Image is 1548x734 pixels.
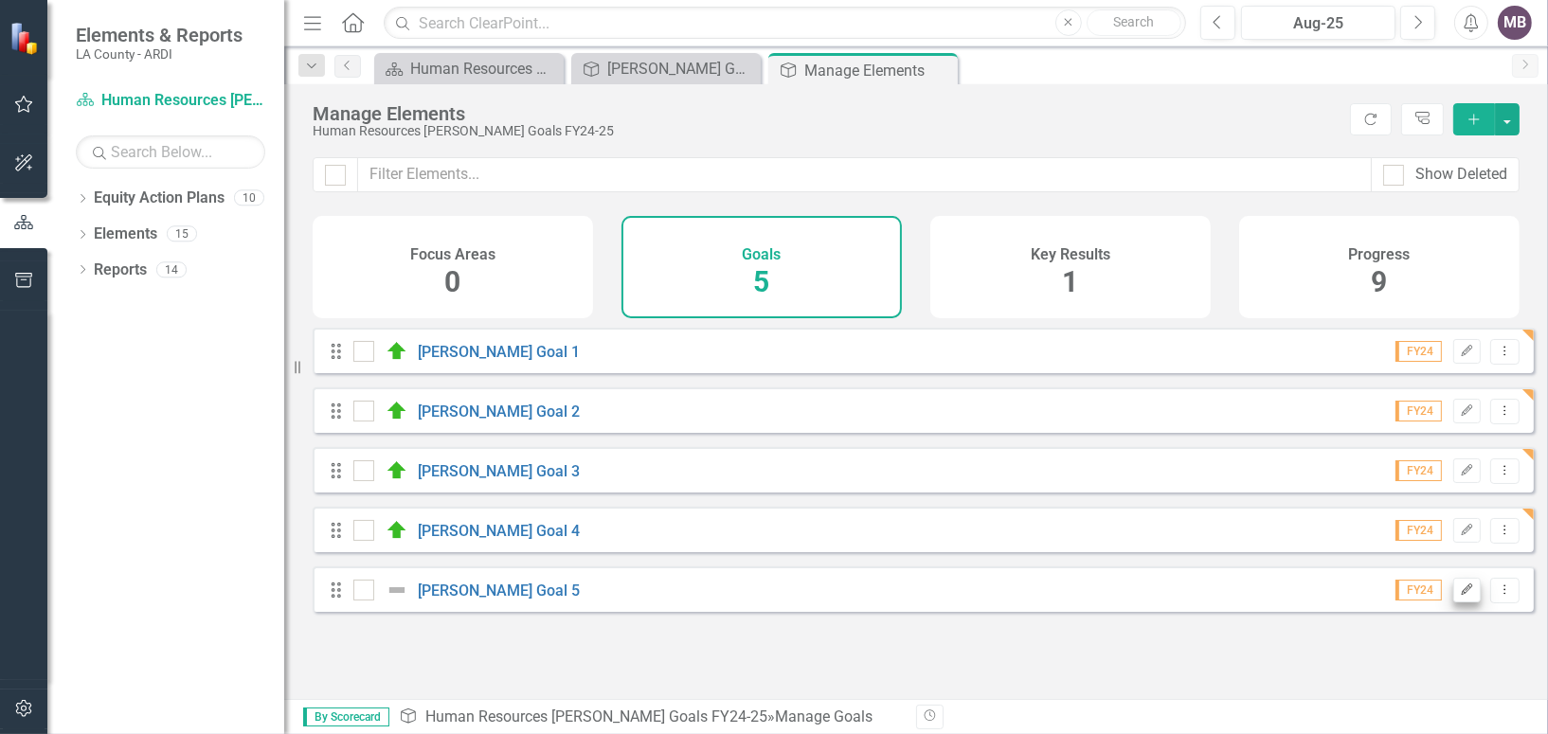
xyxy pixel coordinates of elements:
span: FY24 [1395,401,1442,421]
div: Human Resources [PERSON_NAME] Goals FY24-25 [313,124,1341,138]
a: Elements [94,224,157,245]
span: 5 [754,265,770,298]
a: [PERSON_NAME] Goals FY24-25 [576,57,756,81]
span: FY24 [1395,341,1442,362]
input: Search ClearPoint... [384,7,1186,40]
a: Human Resources [PERSON_NAME] Goals FY24-25 [76,90,265,112]
img: On Target [386,400,408,422]
img: In Progress [386,519,408,542]
span: FY24 [1395,460,1442,481]
img: ClearPoint Strategy [9,21,43,54]
div: [PERSON_NAME] Goals FY24-25 [607,57,756,81]
span: 1 [1063,265,1079,298]
div: Aug-25 [1248,12,1389,35]
span: Search [1113,14,1154,29]
h4: Focus Areas [410,246,495,263]
input: Search Below... [76,135,265,169]
img: Not Defined [386,579,408,601]
div: 15 [167,226,197,242]
div: 10 [234,190,264,206]
div: Manage Elements [313,103,1341,124]
span: FY24 [1395,520,1442,541]
h4: Progress [1349,246,1411,263]
div: Manage Elements [804,59,953,82]
button: Search [1087,9,1181,36]
button: MB [1498,6,1532,40]
a: [PERSON_NAME] Goal 1 [418,343,580,361]
span: 9 [1372,265,1388,298]
h4: Goals [743,246,782,263]
span: By Scorecard [303,707,389,726]
a: [PERSON_NAME] Goal 3 [418,462,580,480]
div: Human Resources Welcome Page [410,57,559,81]
img: On Target [386,340,408,363]
a: Human Resources Welcome Page [379,57,559,81]
small: LA County - ARDI [76,46,243,62]
a: Equity Action Plans [94,188,225,209]
span: Elements & Reports [76,24,243,46]
a: Reports [94,260,147,281]
a: Human Resources [PERSON_NAME] Goals FY24-25 [425,707,767,725]
h4: Key Results [1031,246,1110,263]
div: 14 [156,261,187,277]
div: » Manage Goals [399,707,902,728]
span: 0 [445,265,461,298]
button: Aug-25 [1241,6,1395,40]
a: [PERSON_NAME] Goal 5 [418,582,580,600]
div: Show Deleted [1415,164,1507,186]
img: On Target [386,459,408,482]
span: FY24 [1395,580,1442,600]
input: Filter Elements... [357,157,1372,192]
a: [PERSON_NAME] Goal 2 [418,403,580,421]
a: [PERSON_NAME] Goal 4 [418,522,580,540]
